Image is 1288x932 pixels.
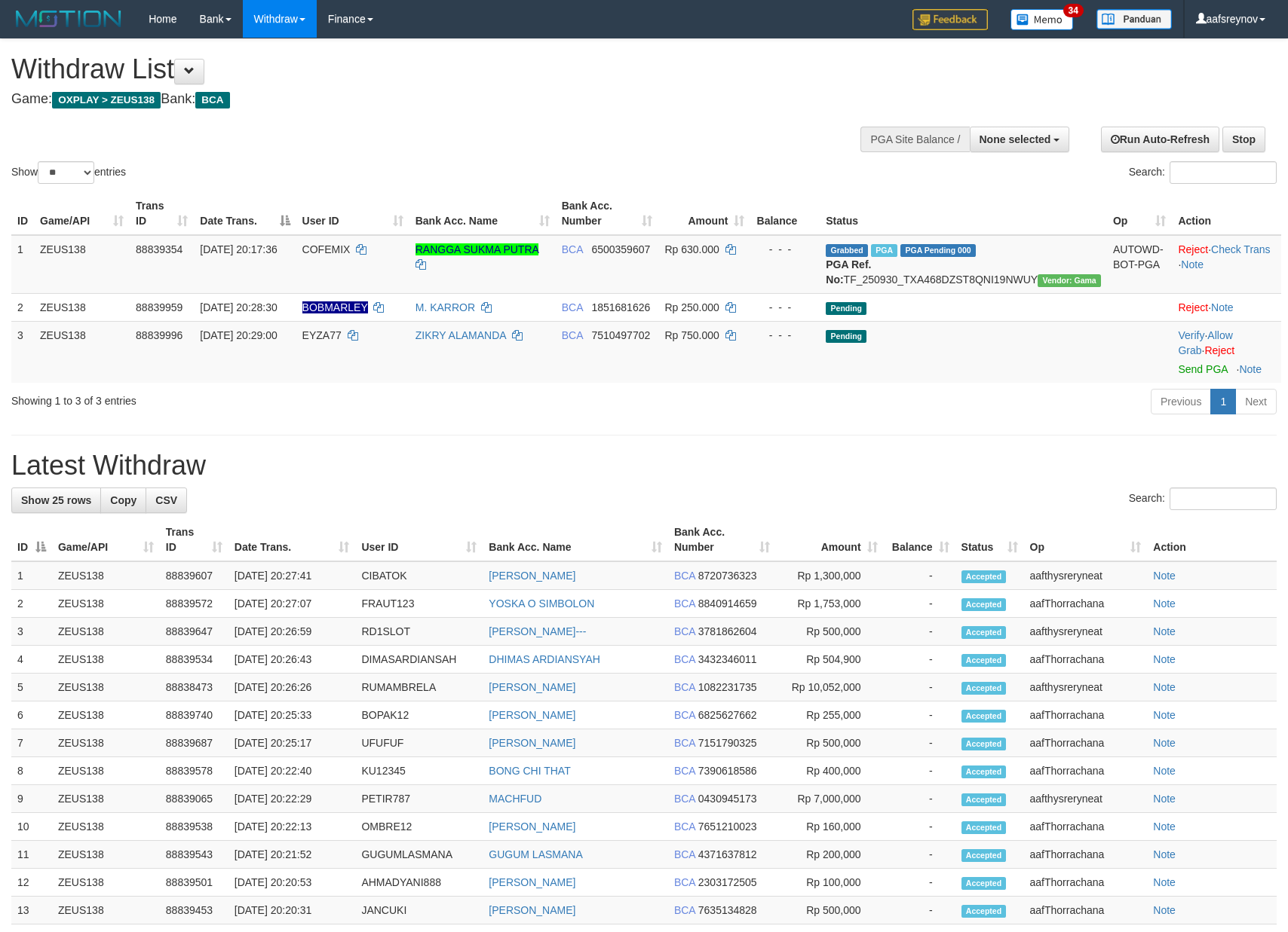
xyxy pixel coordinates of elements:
[52,701,160,729] td: ZEUS138
[826,302,866,315] span: Pending
[698,876,757,888] span: Copy 2303172505 to clipboard
[52,561,160,590] td: ZEUS138
[355,729,483,757] td: UFUFUF
[11,321,34,383] td: 3
[756,242,814,257] div: - - -
[489,904,575,916] a: [PERSON_NAME]
[160,518,228,561] th: Trans ID: activate to sort column ascending
[884,841,955,869] td: -
[884,813,955,841] td: -
[160,785,228,813] td: 88839065
[52,590,160,618] td: ZEUS138
[698,793,757,805] span: Copy 0430945173 to clipboard
[900,244,976,257] span: PGA Pending
[52,92,161,108] span: OXPLAY > ZEUS138
[52,757,160,785] td: ZEUS138
[820,192,1107,235] th: Status
[1024,757,1148,785] td: aafThorrachana
[871,244,897,257] span: Marked by aafsolysreylen
[1178,301,1208,313] a: Reject
[776,897,884,924] td: Rp 500,000
[11,92,844,107] h4: Game: Bank:
[980,133,1051,145] span: None selected
[1024,618,1148,646] td: aafthysreryneat
[11,451,1277,481] h1: Latest Withdraw
[355,869,483,897] td: AHMADYANI888
[11,646,52,674] td: 4
[1038,274,1101,287] span: Vendor URL: https://trx31.1velocity.biz
[1178,329,1232,356] a: Allow Grab
[52,646,160,674] td: ZEUS138
[489,570,575,582] a: [PERSON_NAME]
[674,653,695,665] span: BCA
[489,709,575,721] a: [PERSON_NAME]
[961,598,1007,611] span: Accepted
[1204,344,1234,356] a: Reject
[674,820,695,833] span: BCA
[698,597,757,610] span: Copy 8840914659 to clipboard
[355,813,483,841] td: OMBRE12
[1101,127,1219,152] a: Run Auto-Refresh
[970,127,1070,152] button: None selected
[698,765,757,777] span: Copy 7390618586 to clipboard
[136,329,182,341] span: 88839996
[776,590,884,618] td: Rp 1,753,000
[355,561,483,590] td: CIBATOK
[52,869,160,897] td: ZEUS138
[1024,590,1148,618] td: aafThorrachana
[160,869,228,897] td: 88839501
[961,738,1007,750] span: Accepted
[756,328,814,343] div: - - -
[698,709,757,721] span: Copy 6825627662 to clipboard
[1153,848,1176,860] a: Note
[160,897,228,924] td: 88839453
[698,625,757,637] span: Copy 3781862604 to clipboard
[776,757,884,785] td: Rp 400,000
[562,329,583,341] span: BCA
[961,654,1007,667] span: Accepted
[1063,4,1084,17] span: 34
[1153,904,1176,916] a: Note
[698,653,757,665] span: Copy 3432346011 to clipboard
[11,757,52,785] td: 8
[562,243,583,255] span: BCA
[355,701,483,729] td: BOPAK12
[1211,301,1234,313] a: Note
[146,487,187,513] a: CSV
[355,590,483,618] td: FRAUT123
[11,387,526,408] div: Showing 1 to 3 of 3 entries
[228,561,356,590] td: [DATE] 20:27:41
[961,905,1007,918] span: Accepted
[1172,321,1281,383] td: · ·
[591,243,650,255] span: Copy 6500359607 to clipboard
[698,848,757,860] span: Copy 4371637812 to clipboard
[489,876,575,888] a: [PERSON_NAME]
[884,757,955,785] td: -
[961,626,1007,639] span: Accepted
[21,494,91,506] span: Show 25 rows
[11,293,34,321] td: 2
[664,243,719,255] span: Rp 630.000
[776,646,884,674] td: Rp 504,900
[1129,161,1277,184] label: Search:
[489,820,575,833] a: [PERSON_NAME]
[228,646,356,674] td: [DATE] 20:26:43
[1153,653,1176,665] a: Note
[200,243,277,255] span: [DATE] 20:17:36
[674,793,695,805] span: BCA
[489,597,594,610] a: YOSKA O SIMBOLON
[1153,737,1176,749] a: Note
[355,674,483,701] td: RUMAMBRELA
[155,494,177,506] span: CSV
[776,561,884,590] td: Rp 1,300,000
[416,243,538,255] a: RANGGA SUKMA PUTRA
[961,710,1007,723] span: Accepted
[11,590,52,618] td: 2
[776,841,884,869] td: Rp 200,000
[664,301,719,313] span: Rp 250.000
[34,192,130,235] th: Game/API: activate to sort column ascending
[884,701,955,729] td: -
[52,785,160,813] td: ZEUS138
[1170,487,1277,510] input: Search:
[698,737,757,749] span: Copy 7151790325 to clipboard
